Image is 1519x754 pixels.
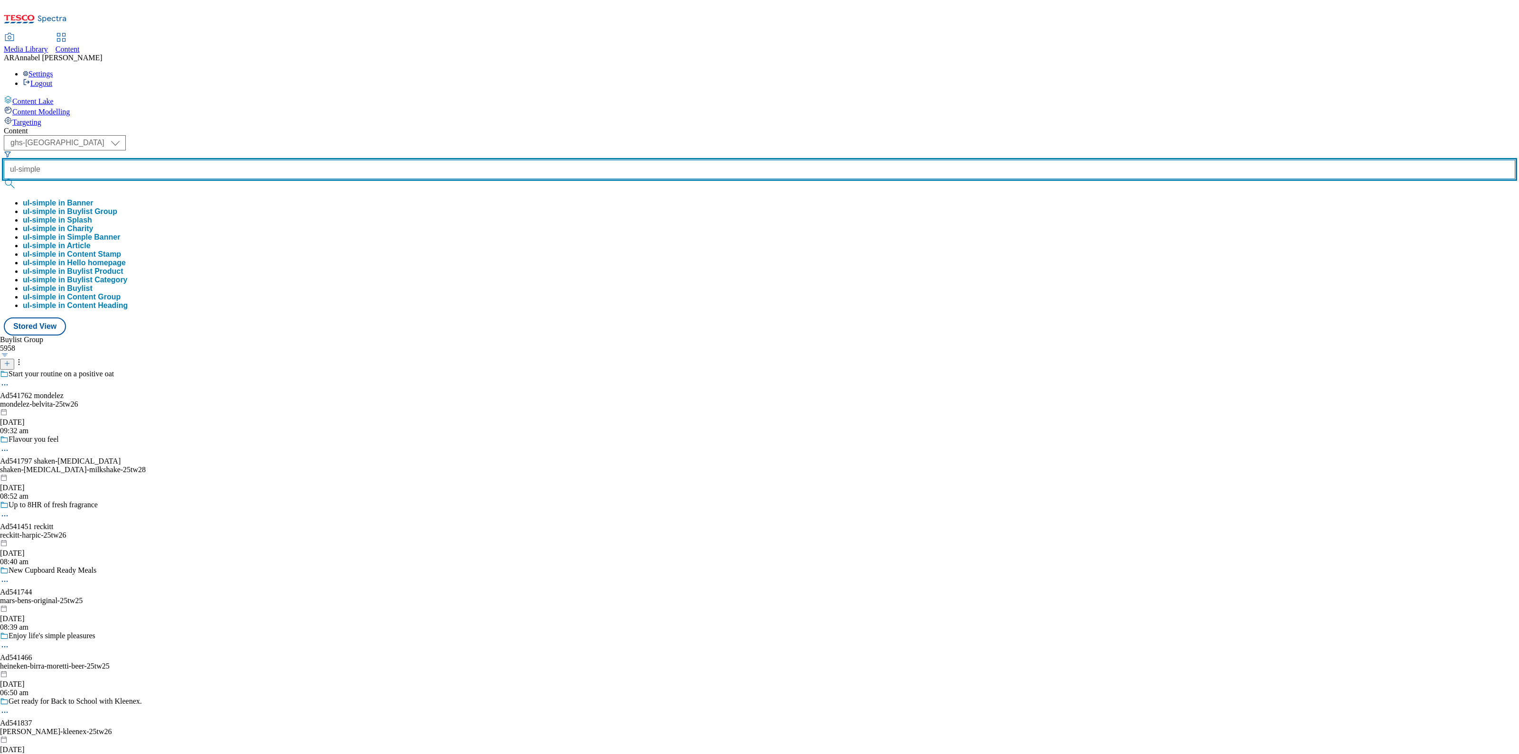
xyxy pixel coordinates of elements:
button: ul-simple in Hello homepage [23,259,126,267]
span: Buylist Product [67,267,123,275]
a: Logout [23,79,52,87]
button: Stored View [4,317,66,335]
span: Media Library [4,45,48,53]
div: New Cupboard Ready Meals [9,566,96,575]
button: ul-simple in Buylist [23,284,93,293]
a: Content Modelling [4,106,1515,116]
svg: Search Filters [4,150,11,158]
div: Get ready for Back to School with Kleenex. [9,697,142,706]
span: Targeting [12,118,41,126]
button: ul-simple in Buylist Product [23,267,123,276]
span: Annabel [PERSON_NAME] [14,54,102,62]
div: Start your routine on a positive oat [9,370,114,378]
span: Content [56,45,80,53]
button: ul-simple in Content Stamp [23,250,121,259]
input: Search [4,160,1515,179]
span: AR [4,54,14,62]
button: ul-simple in Simple Banner [23,233,120,242]
a: Targeting [4,116,1515,127]
button: ul-simple in Banner [23,199,93,207]
a: Content [56,34,80,54]
div: Enjoy life's simple pleasures [9,632,95,640]
div: Content [4,127,1515,135]
button: ul-simple in Content Group [23,293,121,301]
span: Buylist Category [67,276,127,284]
button: ul-simple in Buylist Group [23,207,117,216]
div: ul-simple in [23,267,123,276]
button: ul-simple in Splash [23,216,92,224]
button: ul-simple in Charity [23,224,93,233]
button: ul-simple in Content Heading [23,301,128,310]
div: Flavour you feel [9,435,59,444]
span: Article [67,242,91,250]
button: ul-simple in Article [23,242,91,250]
a: Content Lake [4,95,1515,106]
a: Settings [23,70,53,78]
div: ul-simple in [23,242,91,250]
div: ul-simple in [23,259,126,267]
span: Content Modelling [12,108,70,116]
a: Media Library [4,34,48,54]
button: ul-simple in Buylist Category [23,276,128,284]
div: ul-simple in [23,284,93,293]
span: Content Lake [12,97,54,105]
div: Up to 8HR of fresh fragrance [9,501,98,509]
span: Hello homepage [67,259,126,267]
div: ul-simple in [23,276,128,284]
span: Buylist [67,284,92,292]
